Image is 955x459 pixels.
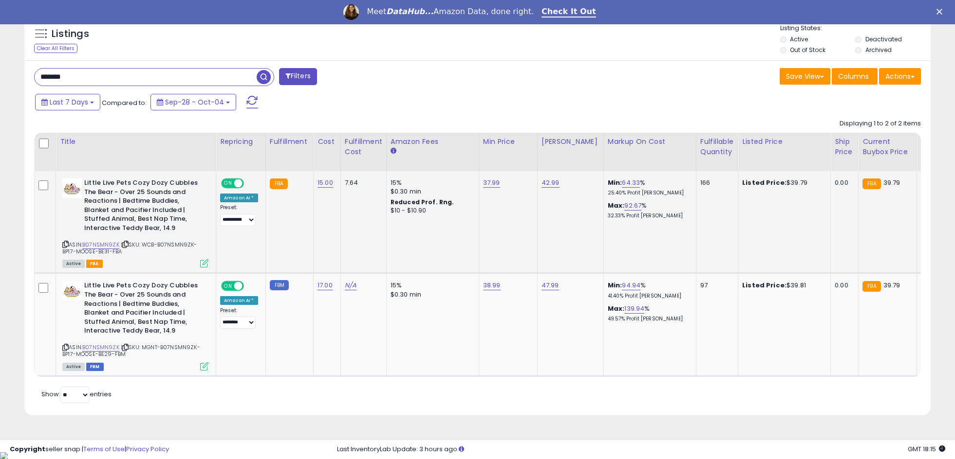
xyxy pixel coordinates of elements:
div: 166 [700,178,730,187]
a: 38.99 [483,281,501,290]
div: $0.30 min [391,290,471,299]
span: Show: entries [41,389,112,399]
button: Columns [832,68,878,85]
div: Fulfillable Quantity [700,137,734,157]
div: $0.30 min [391,187,471,196]
img: Profile image for Georgie [343,4,359,20]
button: Save View [780,68,830,85]
img: 51wxx0WlO1L._SL40_.jpg [62,281,82,300]
div: Displaying 1 to 2 of 2 items [840,119,921,128]
span: FBA [86,260,103,268]
span: ON [222,282,234,290]
p: 32.33% Profit [PERSON_NAME] [608,212,689,219]
div: 7.64 [345,178,379,187]
b: Listed Price: [742,281,786,290]
div: Current Buybox Price [862,137,913,157]
div: Cost [318,137,337,147]
a: 17.00 [318,281,333,290]
a: 139.94 [624,304,644,314]
div: Meet Amazon Data, done right. [367,7,534,17]
div: Listed Price [742,137,826,147]
a: 42.99 [542,178,560,188]
span: | SKU: WCB-B07NSMN9ZK-BP17-MOOSE-BE31-FBA [62,241,197,255]
a: 92.67 [624,201,641,211]
a: 47.99 [542,281,559,290]
div: Amazon AI * [220,194,258,202]
div: Last InventoryLab Update: 3 hours ago. [337,445,945,454]
small: FBA [270,178,288,189]
button: Last 7 Days [35,94,100,110]
p: 41.40% Profit [PERSON_NAME] [608,293,689,300]
div: % [608,201,689,219]
span: OFF [243,179,258,188]
span: ON [222,179,234,188]
div: Amazon Fees [391,137,475,147]
i: DataHub... [386,7,433,16]
div: Ship Price [835,137,854,157]
div: Min Price [483,137,533,147]
a: 37.99 [483,178,500,188]
a: B07NSMN9ZK [82,343,119,352]
div: Close [936,9,946,15]
th: The percentage added to the cost of goods (COGS) that forms the calculator for Min & Max prices. [603,133,696,171]
label: Out of Stock [790,46,825,54]
small: FBM [270,280,289,290]
h5: Listings [52,27,89,41]
b: Little Live Pets Cozy Dozy Cubbles The Bear - Over 25 Sounds and Reactions | Bedtime Buddies, Bla... [84,281,203,337]
div: Repricing [220,137,262,147]
span: Last 7 Days [50,97,88,107]
img: 51wxx0WlO1L._SL40_.jpg [62,178,82,198]
div: % [608,281,689,299]
div: ASIN: [62,178,208,266]
b: Listed Price: [742,178,786,187]
span: OFF [243,282,258,290]
div: 0.00 [835,178,851,187]
div: $39.81 [742,281,823,290]
label: Archived [865,46,892,54]
span: 39.79 [883,281,900,290]
button: Actions [879,68,921,85]
span: FBM [86,363,104,371]
div: $39.79 [742,178,823,187]
a: Terms of Use [83,444,125,454]
div: seller snap | | [10,445,169,454]
a: Check It Out [542,7,596,18]
strong: Copyright [10,444,45,454]
small: FBA [862,281,880,292]
button: Sep-28 - Oct-04 [150,94,236,110]
div: Amazon AI * [220,296,258,305]
div: Fulfillment [270,137,309,147]
p: Listing States: [780,24,931,33]
div: % [608,178,689,196]
span: All listings currently available for purchase on Amazon [62,260,85,268]
div: 15% [391,281,471,290]
b: Reduced Prof. Rng. [391,198,454,206]
small: Amazon Fees. [391,147,396,156]
b: Little Live Pets Cozy Dozy Cubbles The Bear - Over 25 Sounds and Reactions | Bedtime Buddies, Bla... [84,178,203,235]
span: Sep-28 - Oct-04 [165,97,224,107]
span: 39.79 [883,178,900,187]
div: Markup on Cost [608,137,692,147]
span: 2025-10-12 18:15 GMT [908,444,945,454]
small: FBA [862,178,880,189]
span: Compared to: [102,98,147,107]
span: Columns [838,71,869,81]
div: Clear All Filters [34,44,77,53]
div: 97 [700,281,730,290]
div: Title [60,137,212,147]
a: Privacy Policy [126,444,169,454]
label: Deactivated [865,35,902,43]
a: B07NSMN9ZK [82,241,119,249]
div: % [608,304,689,322]
a: N/A [345,281,356,290]
div: Preset: [220,307,258,329]
label: Active [790,35,808,43]
div: ASIN: [62,281,208,369]
a: 94.94 [622,281,640,290]
b: Max: [608,201,625,210]
div: 15% [391,178,471,187]
div: $10 - $10.90 [391,207,471,215]
b: Min: [608,281,622,290]
div: Fulfillment Cost [345,137,382,157]
p: 25.40% Profit [PERSON_NAME] [608,190,689,196]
